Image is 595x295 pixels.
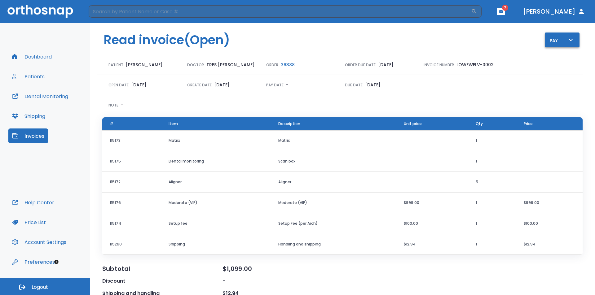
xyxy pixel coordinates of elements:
p: Due Date [345,82,363,88]
td: $100.00 [516,213,583,234]
td: 1 [468,193,516,213]
input: Search by Patient Name or Case # [89,5,471,18]
td: Scan box [271,151,396,172]
td: 115172 [102,172,161,193]
button: Dashboard [8,49,55,64]
td: Moderate (VIP) [161,193,271,213]
td: $999.00 [396,193,468,213]
p: Pay Date [266,82,284,88]
p: Tres [PERSON_NAME] [206,61,255,68]
p: [DATE] [131,81,147,89]
td: 1 [468,151,516,172]
div: Discount [102,277,223,285]
div: Pay [550,36,575,44]
p: [PERSON_NAME] [126,61,163,68]
button: Dental Monitoring [8,89,72,104]
span: Logout [32,284,48,291]
span: Qty [476,121,483,127]
td: $100.00 [396,213,468,234]
button: [PERSON_NAME] [521,6,588,17]
h1: Read invoice (Open) [104,31,230,49]
span: Description [278,121,300,127]
span: 7 [502,5,508,11]
td: Moderate (VIP) [271,193,396,213]
td: 115175 [102,151,161,172]
div: $1,099.00 [223,265,343,272]
p: Note [108,102,118,108]
button: Pay [545,33,580,47]
td: Aligner [161,172,271,193]
button: Account Settings [8,235,70,249]
span: Unit price [404,121,422,127]
td: Shipping [161,234,271,255]
td: 115173 [102,130,161,151]
p: LOWEWELV-0002 [456,61,494,68]
td: Matrix [161,130,271,151]
div: - [223,277,343,285]
button: Price List [8,215,50,230]
td: 115176 [102,193,161,213]
td: Aligner [271,172,396,193]
span: Item [169,121,178,127]
button: Invoices [8,128,48,143]
button: Help Center [8,195,58,210]
button: Preferences [8,254,59,269]
p: [DATE] [214,81,230,89]
td: Setup fee [161,213,271,234]
span: 36388 [281,62,295,68]
p: Invoice Number [424,62,454,68]
button: Patients [8,69,48,84]
p: Create Date [187,82,212,88]
td: $12.94 [396,234,468,255]
div: Subtotal [102,265,223,272]
td: 115260 [102,234,161,255]
p: [DATE] [365,81,381,89]
p: - [121,101,123,109]
p: Patient [108,62,123,68]
span: # [110,121,113,127]
p: Order due date [345,62,376,68]
p: Order [266,62,278,68]
td: 1 [468,130,516,151]
td: 115174 [102,213,161,234]
td: Matrix [271,130,396,151]
div: Tooltip anchor [54,259,59,265]
button: Shipping [8,109,49,124]
td: Handling and shipping [271,234,396,255]
td: 1 [468,234,516,255]
p: [DATE] [378,61,394,68]
p: Doctor [187,62,204,68]
td: 5 [468,172,516,193]
p: - [286,81,289,89]
td: 1 [468,213,516,234]
td: $999.00 [516,193,583,213]
td: Setup Fee (per Arch) [271,213,396,234]
p: Open Date [108,82,129,88]
td: Dental monitoring [161,151,271,172]
span: Price [524,121,533,127]
img: Orthosnap [7,5,73,18]
td: $12.94 [516,234,583,255]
